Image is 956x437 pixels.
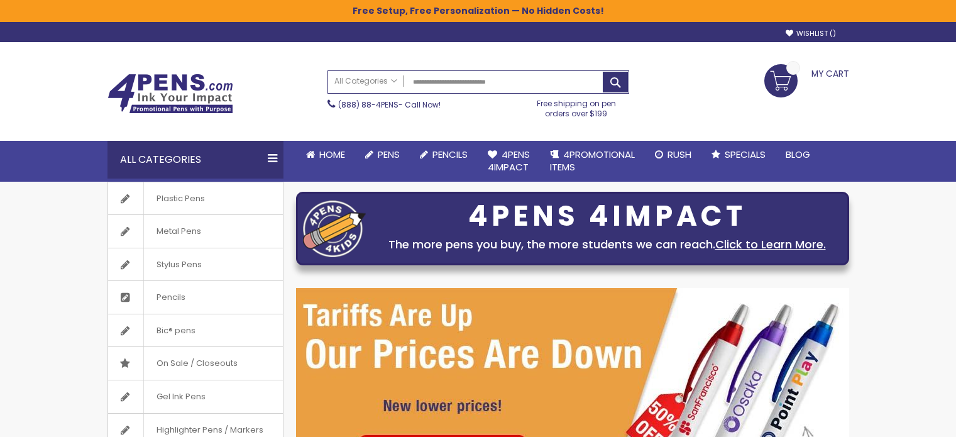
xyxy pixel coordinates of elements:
span: Specials [725,148,766,161]
a: (888) 88-4PENS [338,99,398,110]
span: Rush [668,148,691,161]
a: Pencils [410,141,478,169]
a: Bic® pens [108,314,283,347]
a: Specials [701,141,776,169]
a: Pens [355,141,410,169]
a: All Categories [328,71,404,92]
span: Home [319,148,345,161]
div: 4PENS 4IMPACT [372,203,842,230]
div: All Categories [107,141,283,179]
span: 4PROMOTIONAL ITEMS [550,148,635,174]
span: - Call Now! [338,99,441,110]
span: Pencils [143,281,198,314]
a: Plastic Pens [108,182,283,215]
a: Stylus Pens [108,248,283,281]
div: Free shipping on pen orders over $199 [524,94,629,119]
span: Bic® pens [143,314,208,347]
span: Pencils [432,148,468,161]
a: On Sale / Closeouts [108,347,283,380]
a: Blog [776,141,820,169]
span: All Categories [334,76,397,86]
a: 4Pens4impact [478,141,540,182]
span: Gel Ink Pens [143,380,218,413]
span: Metal Pens [143,215,214,248]
a: Rush [645,141,701,169]
img: four_pen_logo.png [303,200,366,257]
a: Click to Learn More. [715,236,826,252]
span: 4Pens 4impact [488,148,530,174]
span: On Sale / Closeouts [143,347,250,380]
span: Plastic Pens [143,182,217,215]
div: The more pens you buy, the more students we can reach. [372,236,842,253]
a: Gel Ink Pens [108,380,283,413]
img: 4Pens Custom Pens and Promotional Products [107,74,233,114]
a: Pencils [108,281,283,314]
span: Pens [378,148,400,161]
span: Blog [786,148,810,161]
a: 4PROMOTIONALITEMS [540,141,645,182]
a: Home [296,141,355,169]
a: Wishlist [786,29,836,38]
a: Metal Pens [108,215,283,248]
span: Stylus Pens [143,248,214,281]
